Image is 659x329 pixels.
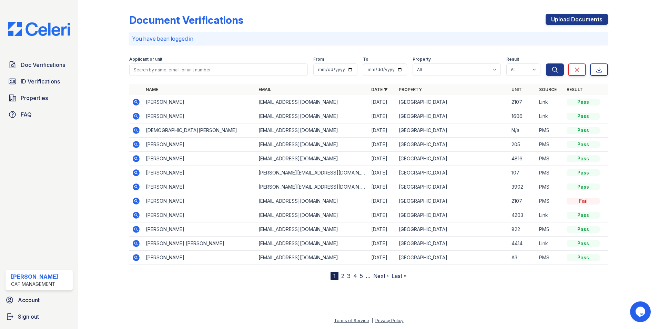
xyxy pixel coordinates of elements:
td: [DATE] [368,208,396,222]
a: Last » [392,272,407,279]
td: [PERSON_NAME] [143,95,256,109]
span: Account [18,296,40,304]
td: [DATE] [368,180,396,194]
td: [GEOGRAPHIC_DATA] [396,237,509,251]
td: [PERSON_NAME] [143,180,256,194]
td: [PERSON_NAME] [143,166,256,180]
input: Search by name, email, or unit number [129,63,308,76]
a: Result [567,87,583,92]
td: [PERSON_NAME][EMAIL_ADDRESS][DOMAIN_NAME] [256,180,368,194]
a: ID Verifications [6,74,73,88]
td: [DATE] [368,109,396,123]
a: Terms of Service [334,318,369,323]
td: [GEOGRAPHIC_DATA] [396,194,509,208]
td: [EMAIL_ADDRESS][DOMAIN_NAME] [256,123,368,138]
td: 2107 [509,95,536,109]
td: [DATE] [368,222,396,237]
a: Name [146,87,158,92]
td: [DATE] [368,194,396,208]
p: You have been logged in [132,34,605,43]
a: Source [539,87,557,92]
td: [PERSON_NAME] [PERSON_NAME] [143,237,256,251]
td: A3 [509,251,536,265]
td: 822 [509,222,536,237]
td: [GEOGRAPHIC_DATA] [396,138,509,152]
td: Link [536,95,564,109]
span: Doc Verifications [21,61,65,69]
td: [DATE] [368,166,396,180]
img: CE_Logo_Blue-a8612792a0a2168367f1c8372b55b34899dd931a85d93a1a3d3e32e68fde9ad4.png [3,22,75,36]
td: [GEOGRAPHIC_DATA] [396,152,509,166]
div: Pass [567,169,600,176]
td: [EMAIL_ADDRESS][DOMAIN_NAME] [256,95,368,109]
td: [PERSON_NAME] [143,208,256,222]
td: [DATE] [368,95,396,109]
td: PMS [536,251,564,265]
td: [EMAIL_ADDRESS][DOMAIN_NAME] [256,222,368,237]
div: Pass [567,127,600,134]
span: ID Verifications [21,77,60,86]
td: 4414 [509,237,536,251]
td: Link [536,208,564,222]
td: 3902 [509,180,536,194]
a: Sign out [3,310,75,323]
a: 4 [353,272,357,279]
td: [PERSON_NAME] [143,222,256,237]
a: Date ▼ [371,87,388,92]
label: Applicant or unit [129,57,162,62]
label: Result [506,57,519,62]
td: 4816 [509,152,536,166]
a: Properties [6,91,73,105]
a: 3 [347,272,351,279]
div: 1 [331,272,338,280]
td: [DATE] [368,251,396,265]
td: PMS [536,194,564,208]
td: 205 [509,138,536,152]
td: [GEOGRAPHIC_DATA] [396,95,509,109]
div: Pass [567,141,600,148]
td: [PERSON_NAME] [143,194,256,208]
td: [EMAIL_ADDRESS][DOMAIN_NAME] [256,138,368,152]
td: [DATE] [368,138,396,152]
a: Doc Verifications [6,58,73,72]
div: [PERSON_NAME] [11,272,58,281]
span: FAQ [21,110,32,119]
a: Account [3,293,75,307]
td: PMS [536,222,564,237]
td: PMS [536,138,564,152]
a: 5 [360,272,363,279]
td: 4203 [509,208,536,222]
span: … [366,272,371,280]
a: 2 [341,272,344,279]
td: [GEOGRAPHIC_DATA] [396,166,509,180]
td: PMS [536,123,564,138]
div: Pass [567,212,600,219]
a: Email [258,87,271,92]
td: [PERSON_NAME] [143,152,256,166]
div: Pass [567,226,600,233]
span: Properties [21,94,48,102]
td: [GEOGRAPHIC_DATA] [396,109,509,123]
div: Document Verifications [129,14,243,26]
div: Pass [567,99,600,106]
div: Pass [567,113,600,120]
td: [GEOGRAPHIC_DATA] [396,180,509,194]
td: [PERSON_NAME] [143,109,256,123]
td: 107 [509,166,536,180]
td: [EMAIL_ADDRESS][DOMAIN_NAME] [256,251,368,265]
label: To [363,57,368,62]
td: [DATE] [368,237,396,251]
td: [EMAIL_ADDRESS][DOMAIN_NAME] [256,152,368,166]
div: | [372,318,373,323]
a: Privacy Policy [375,318,404,323]
td: Link [536,109,564,123]
a: Property [399,87,422,92]
td: [EMAIL_ADDRESS][DOMAIN_NAME] [256,109,368,123]
span: Sign out [18,312,39,321]
td: [DATE] [368,123,396,138]
a: Upload Documents [546,14,608,25]
td: PMS [536,166,564,180]
div: Pass [567,183,600,190]
div: Pass [567,240,600,247]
